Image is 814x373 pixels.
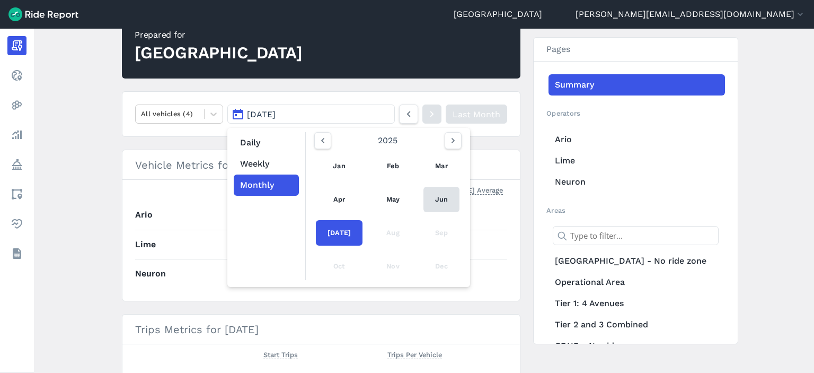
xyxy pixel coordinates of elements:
button: Daily [234,132,299,153]
div: Aug [375,220,411,246]
h3: Pages [534,38,738,62]
a: Feb [375,153,411,179]
div: Oct [316,254,362,279]
button: Start Trips [263,349,298,361]
a: [GEOGRAPHIC_DATA] [454,8,542,21]
div: Sep [423,220,459,246]
a: [GEOGRAPHIC_DATA] - No ride zone [548,250,725,272]
span: Start Trips [263,349,298,359]
button: [DATE] [227,105,395,124]
a: Tier 1: 4 Avenues [548,293,725,314]
div: [GEOGRAPHIC_DATA] [135,41,303,65]
a: Tier 2 and 3 Combined [548,314,725,335]
th: Ario [135,201,228,230]
a: Jan [316,153,362,179]
a: Last Month [446,105,507,124]
div: Dec [423,254,459,279]
a: Policy [7,155,26,174]
span: Trips Per Vehicle [387,349,442,359]
div: Prepared for [135,29,303,41]
h2: Areas [546,205,725,215]
a: Analyze [7,125,26,144]
h3: Trips Metrics for [DATE] [122,315,520,344]
input: Type to filter... [553,226,719,245]
h3: Vehicle Metrics for [DATE] [122,150,520,180]
button: Monthly [234,175,299,196]
a: Realtime [7,66,26,85]
a: Lime [548,150,725,171]
button: Weekly [234,153,299,175]
img: Ride Report [8,7,78,21]
th: Lime [135,230,228,259]
a: Ario [548,129,725,150]
a: Apr [316,187,362,212]
div: 2025 [310,132,466,149]
button: [PERSON_NAME][EMAIL_ADDRESS][DOMAIN_NAME] [576,8,806,21]
span: [DATE] [247,109,276,119]
a: Neuron [548,171,725,193]
h2: Operators [546,108,725,118]
a: Datasets [7,244,26,263]
a: Heatmaps [7,96,26,115]
a: Areas [7,185,26,204]
a: Mar [423,153,459,179]
div: Nov [375,254,411,279]
a: Report [7,36,26,55]
th: Neuron [135,259,228,288]
a: Operational Area [548,272,725,293]
a: Summary [548,74,725,96]
a: May [375,187,411,212]
a: Jun [423,187,459,212]
a: CDHB - No ride zone [548,335,725,357]
button: Trips Per Vehicle [387,349,442,361]
a: Health [7,214,26,233]
a: [DATE] [316,220,362,246]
